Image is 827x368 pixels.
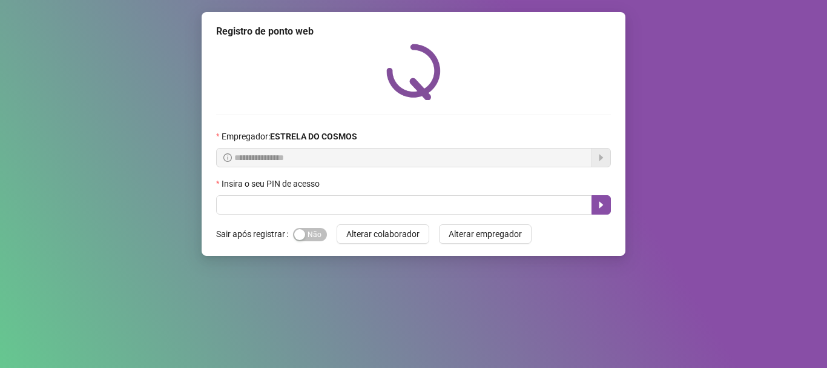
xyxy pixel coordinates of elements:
span: info-circle [223,153,232,162]
span: Alterar colaborador [346,227,420,241]
label: Sair após registrar [216,224,293,244]
span: caret-right [596,200,606,210]
div: Registro de ponto web [216,24,611,39]
label: Insira o seu PIN de acesso [216,177,328,190]
button: Alterar colaborador [337,224,429,244]
strong: ESTRELA DO COSMOS [270,132,357,141]
img: QRPoint [386,44,441,100]
span: Alterar empregador [449,227,522,241]
button: Alterar empregador [439,224,532,244]
span: Empregador : [222,130,357,143]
